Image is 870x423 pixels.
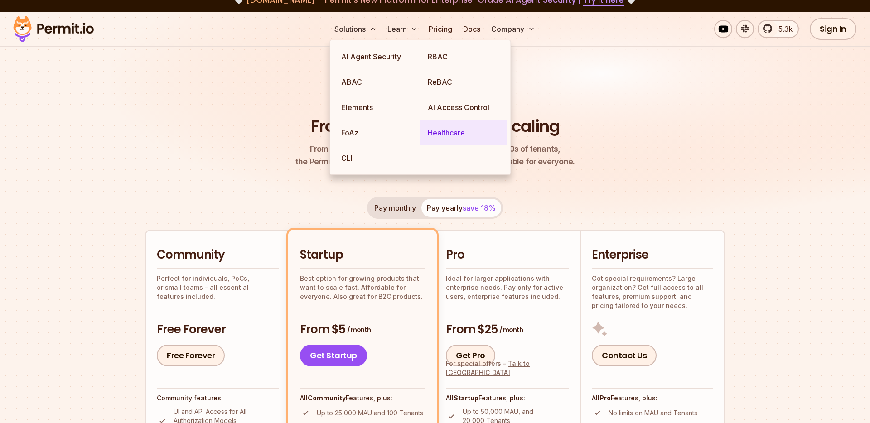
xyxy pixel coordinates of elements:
[157,274,279,301] p: Perfect for individuals, PoCs, or small teams - all essential features included.
[420,44,507,69] a: RBAC
[331,20,380,38] button: Solutions
[499,325,523,334] span: / month
[446,359,569,377] div: For special offers -
[369,199,421,217] button: Pay monthly
[157,345,225,366] a: Free Forever
[300,322,425,338] h3: From $5
[446,394,569,403] h4: All Features, plus:
[157,394,279,403] h4: Community features:
[311,115,560,138] h1: From Free to Predictable Scaling
[446,345,495,366] a: Get Pro
[300,247,425,263] h2: Startup
[446,322,569,338] h3: From $25
[592,345,657,366] a: Contact Us
[157,322,279,338] h3: Free Forever
[420,95,507,120] a: AI Access Control
[157,247,279,263] h2: Community
[446,274,569,301] p: Ideal for larger applications with enterprise needs. Pay only for active users, enterprise featur...
[446,247,569,263] h2: Pro
[300,394,425,403] h4: All Features, plus:
[295,143,575,168] p: the Permit pricing model is simple, transparent, and affordable for everyone.
[592,247,713,263] h2: Enterprise
[334,95,420,120] a: Elements
[9,14,98,44] img: Permit logo
[609,409,697,418] p: No limits on MAU and Tenants
[300,345,367,366] a: Get Startup
[592,274,713,310] p: Got special requirements? Large organization? Get full access to all features, premium support, a...
[334,44,420,69] a: AI Agent Security
[454,394,478,402] strong: Startup
[420,69,507,95] a: ReBAC
[425,20,456,38] a: Pricing
[347,325,371,334] span: / month
[334,120,420,145] a: FoAz
[459,20,484,38] a: Docs
[334,145,420,171] a: CLI
[295,143,575,155] span: From a startup with 100 users to an enterprise with 1000s of tenants,
[810,18,856,40] a: Sign In
[420,120,507,145] a: Healthcare
[384,20,421,38] button: Learn
[773,24,793,34] span: 5.3k
[317,409,423,418] p: Up to 25,000 MAU and 100 Tenants
[592,394,713,403] h4: All Features, plus:
[599,394,611,402] strong: Pro
[308,394,346,402] strong: Community
[334,69,420,95] a: ABAC
[300,274,425,301] p: Best option for growing products that want to scale fast. Affordable for everyone. Also great for...
[758,20,799,38] a: 5.3k
[488,20,539,38] button: Company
